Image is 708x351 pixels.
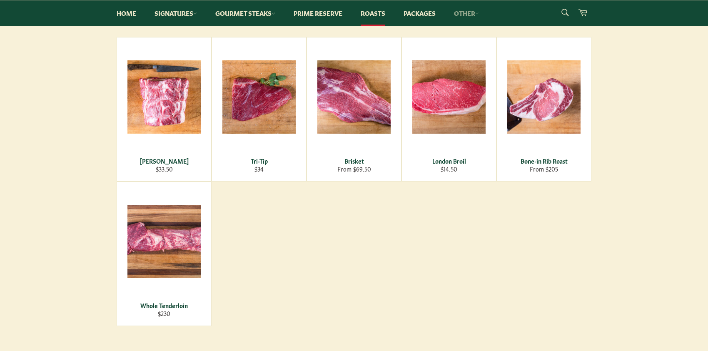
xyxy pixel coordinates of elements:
[108,0,145,26] a: Home
[407,157,491,165] div: London Broil
[207,0,284,26] a: Gourmet Steaks
[122,301,206,309] div: Whole Tenderloin
[285,0,351,26] a: Prime Reserve
[412,60,486,134] img: London Broil
[122,309,206,317] div: $230
[122,165,206,173] div: $33.50
[312,165,396,173] div: From $69.50
[317,60,391,134] img: Brisket
[401,37,496,182] a: London Broil London Broil $14.50
[307,37,401,182] a: Brisket Brisket From $69.50
[496,37,591,182] a: Bone-in Rib Roast Bone-in Rib Roast From $205
[502,165,586,173] div: From $205
[395,0,444,26] a: Packages
[117,182,212,326] a: Whole Tenderloin Whole Tenderloin $230
[222,60,296,134] img: Tri-Tip
[507,60,581,134] img: Bone-in Rib Roast
[122,157,206,165] div: [PERSON_NAME]
[217,157,301,165] div: Tri-Tip
[212,37,307,182] a: Tri-Tip Tri-Tip $34
[217,165,301,173] div: $34
[407,165,491,173] div: $14.50
[146,0,205,26] a: Signatures
[312,157,396,165] div: Brisket
[446,0,487,26] a: Other
[127,60,201,134] img: Chuck Roast
[352,0,394,26] a: Roasts
[127,205,201,278] img: Whole Tenderloin
[117,37,212,182] a: Chuck Roast [PERSON_NAME] $33.50
[502,157,586,165] div: Bone-in Rib Roast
